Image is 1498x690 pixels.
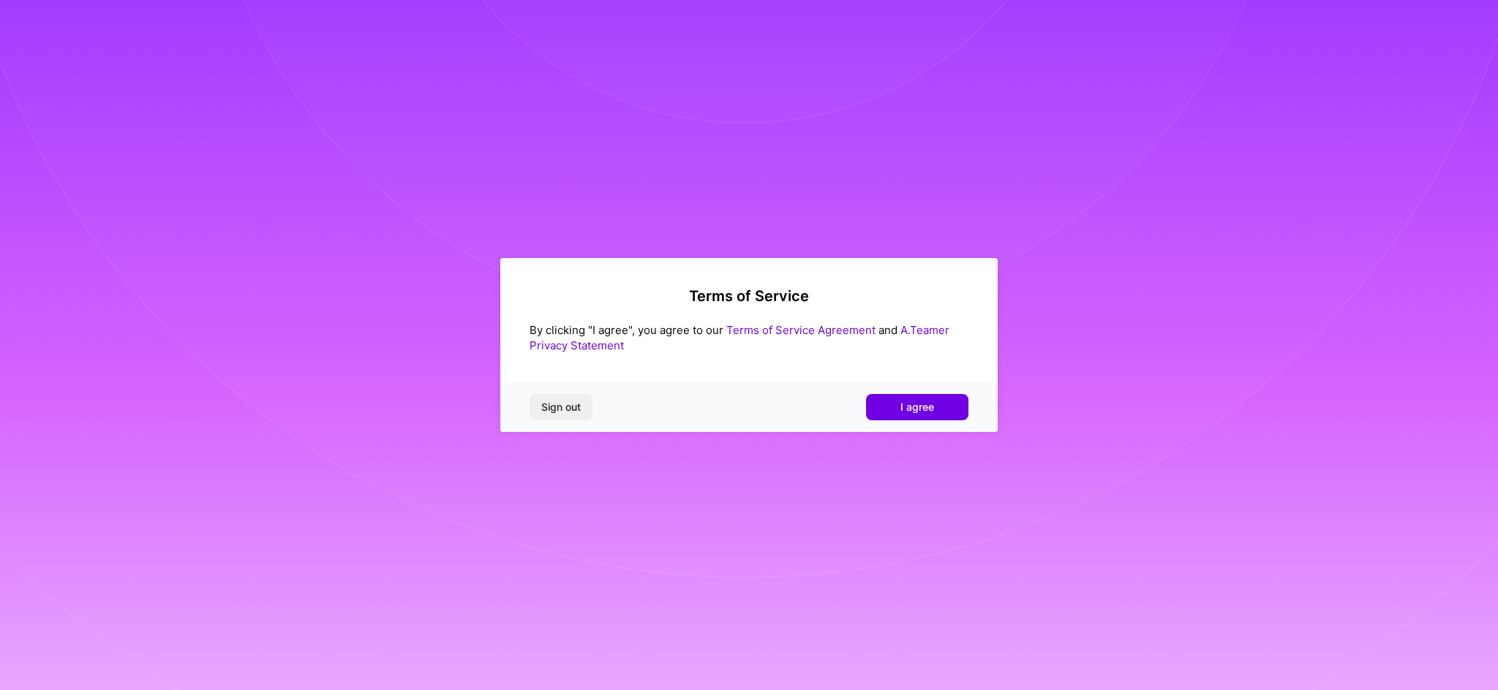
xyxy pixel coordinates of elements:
button: I agree [866,394,968,420]
span: I agree [900,400,934,414]
a: Terms of Service Agreement [726,323,876,337]
h2: Terms of Service [530,287,968,305]
span: Sign out [541,400,581,414]
button: Sign out [530,394,592,420]
div: By clicking "I agree", you agree to our and [530,322,968,353]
